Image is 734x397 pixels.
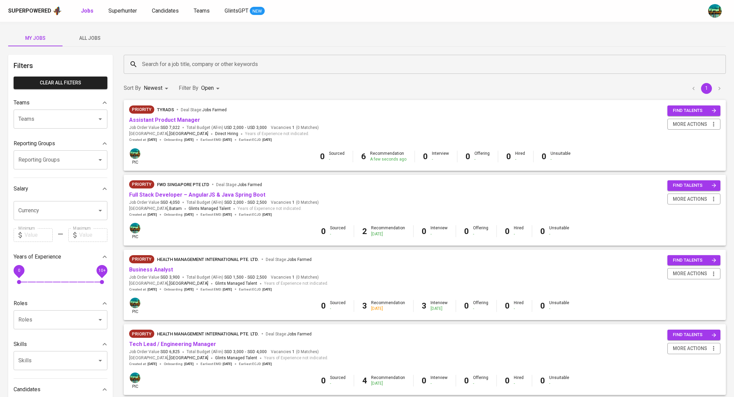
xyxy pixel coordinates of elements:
[19,79,102,87] span: Clear All filters
[160,200,180,205] span: SGD 4,050
[673,120,707,129] span: more actions
[473,375,488,386] div: Offering
[201,85,214,91] span: Open
[14,340,27,348] p: Skills
[673,182,716,189] span: find talents
[14,297,107,310] div: Roles
[200,362,232,366] span: Earliest EMD :
[181,107,227,112] span: Deal Stage :
[667,343,720,354] button: more actions
[291,125,295,131] span: 1
[223,212,232,217] span: [DATE]
[14,385,40,394] p: Candidates
[422,376,426,385] b: 0
[474,156,490,162] div: -
[108,7,138,15] a: Superhunter
[540,227,545,236] b: 0
[129,192,265,198] a: Full Stack Developer – AngularJS & Java Spring Boot
[129,255,154,263] div: New Job received from Demand Team
[129,222,141,240] div: pic
[14,139,55,148] p: Reporting Groups
[144,84,162,92] p: Newest
[108,7,137,14] span: Superhunter
[187,349,267,355] span: Total Budget (All-In)
[514,231,524,237] div: -
[130,148,140,159] img: a5d44b89-0c59-4c54-99d0-a63b29d42bd3.jpg
[164,212,194,217] span: Onboarding :
[95,206,105,215] button: Open
[194,7,211,15] a: Teams
[157,331,259,336] span: HEALTH MANAGEMENT INTERNATIONAL PTE. LTD.
[330,306,346,312] div: -
[238,182,262,187] span: Jobs Farmed
[169,131,208,137] span: [GEOGRAPHIC_DATA]
[371,306,405,312] div: [DATE]
[514,225,524,237] div: Hired
[202,107,227,112] span: Jobs Farmed
[129,148,141,165] div: pic
[506,152,511,161] b: 0
[330,381,346,386] div: -
[187,200,267,205] span: Total Budget (All-In)
[14,253,61,261] p: Years of Experience
[95,356,105,365] button: Open
[262,212,272,217] span: [DATE]
[147,137,157,142] span: [DATE]
[667,330,720,340] button: find talents
[266,332,312,336] span: Deal Stage :
[194,7,210,14] span: Teams
[264,355,328,362] span: Years of Experience not indicated.
[14,299,28,308] p: Roles
[14,137,107,150] div: Reporting Groups
[130,223,140,233] img: a5d44b89-0c59-4c54-99d0-a63b29d42bd3.jpg
[8,7,51,15] div: Superpowered
[431,231,448,237] div: -
[129,297,141,315] div: pic
[291,349,295,355] span: 1
[330,231,346,237] div: -
[549,231,569,237] div: -
[216,182,262,187] span: Deal Stage :
[673,344,707,353] span: more actions
[129,349,180,355] span: Job Order Value
[14,185,28,193] p: Salary
[169,280,208,287] span: [GEOGRAPHIC_DATA]
[673,195,707,203] span: more actions
[14,60,107,71] h6: Filters
[124,84,141,92] p: Sort By
[95,114,105,124] button: Open
[184,362,194,366] span: [DATE]
[330,375,346,386] div: Sourced
[129,266,173,273] a: Business Analyst
[271,275,319,280] span: Vacancies ( 0 Matches )
[540,376,545,385] b: 0
[160,349,180,355] span: SGD 6,825
[549,375,569,386] div: Unsuitable
[14,250,107,264] div: Years of Experience
[245,131,309,137] span: Years of Experience not indicated.
[179,84,198,92] p: Filter By
[239,137,272,142] span: Earliest ECJD :
[245,349,246,355] span: -
[262,137,272,142] span: [DATE]
[53,6,62,16] img: app logo
[129,275,180,280] span: Job Order Value
[505,301,510,311] b: 0
[321,301,326,311] b: 0
[215,281,257,286] span: Glints Managed Talent
[371,381,405,386] div: [DATE]
[432,156,449,162] div: -
[223,137,232,142] span: [DATE]
[152,7,180,15] a: Candidates
[667,105,720,116] button: find talents
[238,205,302,212] span: Years of Experience not indicated.
[330,225,346,237] div: Sourced
[505,376,510,385] b: 0
[287,257,312,262] span: Jobs Farmed
[247,275,267,280] span: SGD 2,500
[98,268,105,272] span: 10+
[550,151,571,162] div: Unsuitable
[14,96,107,110] div: Teams
[473,300,488,312] div: Offering
[474,151,490,162] div: Offering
